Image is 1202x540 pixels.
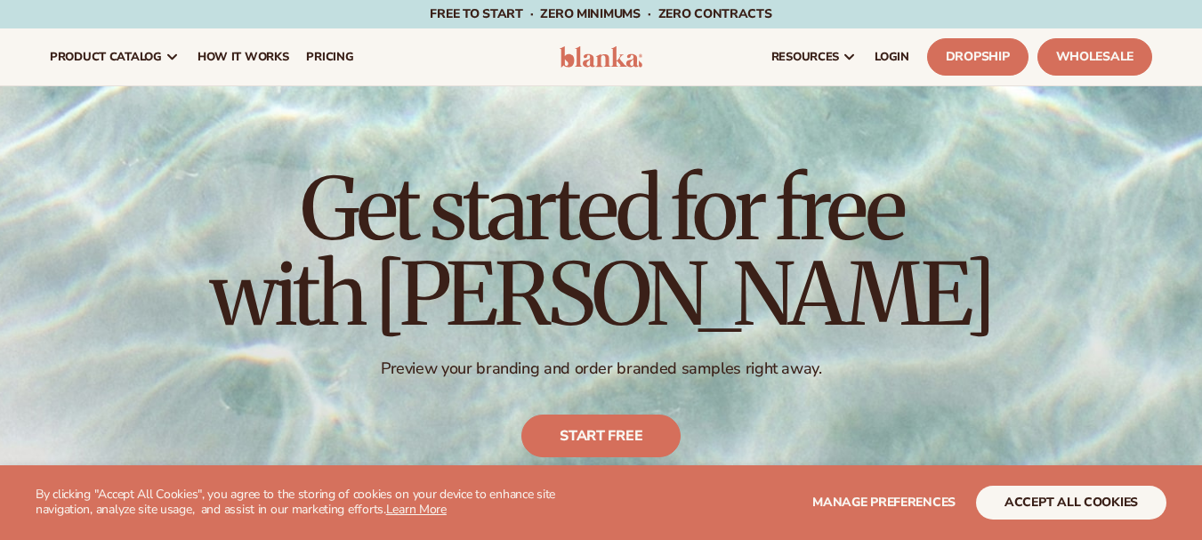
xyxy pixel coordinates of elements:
a: Dropship [927,38,1029,76]
a: Wholesale [1037,38,1152,76]
span: Manage preferences [812,494,956,511]
span: product catalog [50,50,162,64]
span: resources [771,50,839,64]
a: product catalog [41,28,189,85]
span: pricing [306,50,353,64]
a: LOGIN [866,28,918,85]
span: LOGIN [875,50,909,64]
span: Free to start · ZERO minimums · ZERO contracts [430,5,771,22]
a: Start free [521,415,681,457]
p: Preview your branding and order branded samples right away. [210,359,993,379]
a: pricing [297,28,362,85]
a: Learn More [386,501,447,518]
img: logo [560,46,643,68]
h1: Get started for free with [PERSON_NAME] [210,166,993,337]
p: By clicking "Accept All Cookies", you agree to the storing of cookies on your device to enhance s... [36,488,593,518]
button: Manage preferences [812,486,956,520]
a: resources [762,28,866,85]
span: How It Works [198,50,289,64]
button: accept all cookies [976,486,1166,520]
a: How It Works [189,28,298,85]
